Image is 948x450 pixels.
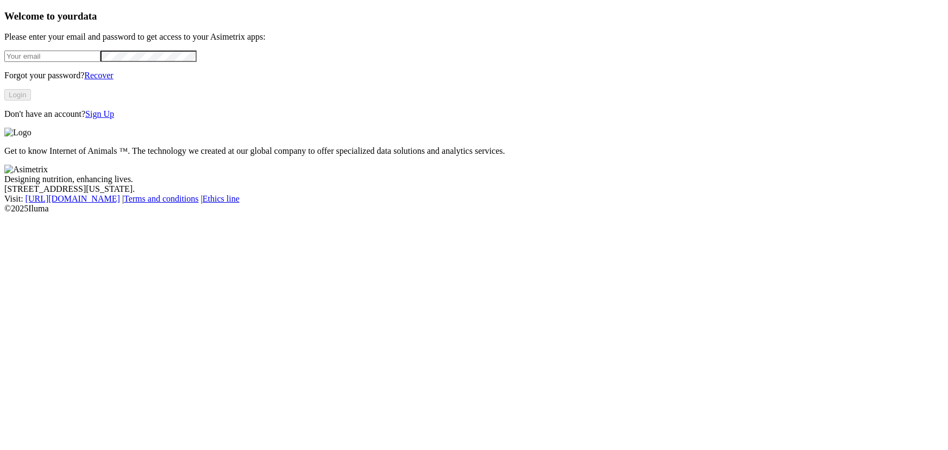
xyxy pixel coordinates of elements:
[203,194,240,203] a: Ethics line
[4,204,944,214] div: © 2025 Iluma
[124,194,199,203] a: Terms and conditions
[4,165,48,174] img: Asimetrix
[4,109,944,119] p: Don't have an account?
[26,194,120,203] a: [URL][DOMAIN_NAME]
[4,146,944,156] p: Get to know Internet of Animals ™. The technology we created at our global company to offer speci...
[78,10,97,22] span: data
[4,71,944,80] p: Forgot your password?
[4,128,32,137] img: Logo
[4,32,944,42] p: Please enter your email and password to get access to your Asimetrix apps:
[85,109,114,118] a: Sign Up
[4,89,31,101] button: Login
[4,174,944,184] div: Designing nutrition, enhancing lives.
[4,194,944,204] div: Visit : | |
[4,51,101,62] input: Your email
[4,10,944,22] h3: Welcome to your
[4,184,944,194] div: [STREET_ADDRESS][US_STATE].
[84,71,113,80] a: Recover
